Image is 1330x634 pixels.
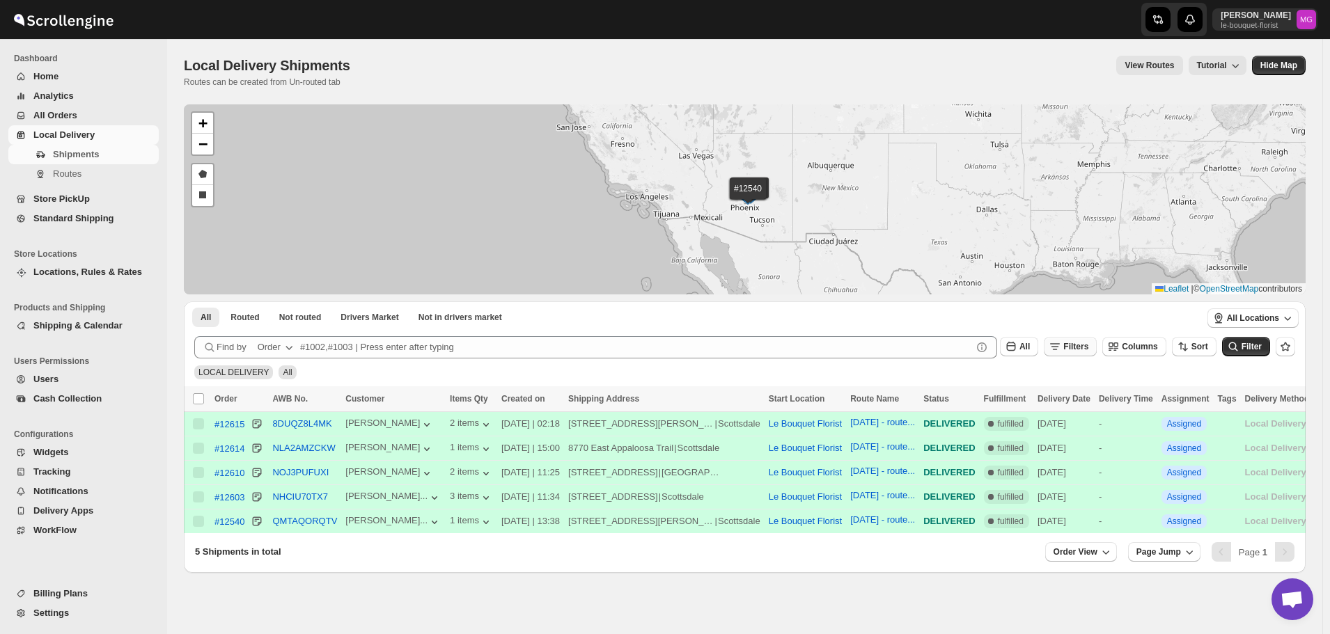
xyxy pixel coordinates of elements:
[214,443,244,454] div: #12614
[1262,547,1267,557] b: 1
[33,213,114,223] span: Standard Shipping
[33,608,69,618] span: Settings
[1099,490,1153,504] div: -
[271,308,330,327] button: Unrouted
[998,467,1024,478] span: fulfilled
[998,418,1024,429] span: fulfilled
[501,394,545,404] span: Created on
[850,417,915,427] div: [DATE] - route...
[1000,337,1038,356] button: All
[418,312,502,323] span: Not in drivers market
[568,441,760,455] div: |
[1221,10,1291,21] p: [PERSON_NAME]
[850,490,915,500] button: [DATE] - route...
[272,467,329,477] button: NOJ3PUFUXI
[923,417,975,431] div: DELIVERED
[1207,308,1299,328] button: All Locations
[33,110,77,120] span: All Orders
[738,189,759,204] img: Marker
[769,516,843,526] button: Le Bouquet Florist
[33,320,123,331] span: Shipping & Calendar
[345,491,441,505] button: [PERSON_NAME]...
[214,468,244,478] div: #12610
[1297,10,1316,29] span: Melody Gluth
[450,491,493,505] div: 3 items
[283,367,292,377] span: All
[1116,56,1182,75] button: view route
[8,603,159,623] button: Settings
[214,490,244,504] button: #12603
[8,443,159,462] button: Widgets
[850,514,915,525] div: [DATE] - route...
[769,443,843,453] button: Le Bouquet Florist
[662,490,704,504] div: Scottsdale
[345,394,384,404] span: Customer
[1038,441,1090,455] div: [DATE]
[1300,15,1313,24] text: MG
[984,394,1026,404] span: Fulfillment
[568,490,760,504] div: |
[718,417,760,431] div: Scottsdale
[33,486,88,496] span: Notifications
[272,443,335,453] button: NLA2AMZCKW
[249,336,304,358] button: Order
[568,514,714,528] div: [STREET_ADDRESS][PERSON_NAME]
[300,336,972,358] input: #1002,#1003 | Press enter after typing
[214,492,244,502] div: #12603
[1102,337,1166,356] button: Columns
[184,77,356,88] p: Routes can be created from Un-routed tab
[1245,394,1310,404] span: Delivery Method
[1045,542,1117,562] button: Order View
[568,394,639,404] span: Shipping Address
[192,164,213,185] a: Draw a polygon
[198,367,269,377] span: LOCAL DELIVERY
[737,189,758,205] img: Marker
[8,164,159,184] button: Routes
[1189,56,1246,75] button: Tutorial
[501,441,560,455] div: [DATE] | 15:00
[769,394,825,404] span: Start Location
[8,462,159,482] button: Tracking
[184,58,350,73] span: Local Delivery Shipments
[450,515,493,529] button: 1 items
[272,418,331,429] button: 8DUQZ8L4MK
[1128,542,1200,562] button: Page Jump
[192,113,213,134] a: Zoom in
[33,525,77,535] span: WorkFlow
[1167,419,1201,429] button: Assigned
[450,418,493,431] button: 2 items
[53,149,99,159] span: Shipments
[850,466,915,476] button: [DATE] - route...
[214,394,237,404] span: Order
[568,514,760,528] div: |
[1252,56,1306,75] button: Map action label
[769,491,843,502] button: Le Bouquet Florist
[8,262,159,282] button: Locations, Rules & Rates
[678,441,720,455] div: Scottsdale
[1191,342,1208,351] span: Sort
[1260,60,1297,71] span: Hide Map
[345,466,434,480] button: [PERSON_NAME]
[1227,312,1279,324] span: All Locations
[214,417,244,431] button: #12615
[230,312,259,323] span: Routed
[998,443,1024,454] span: fulfilled
[568,417,760,431] div: |
[14,356,160,367] span: Users Permissions
[1099,466,1153,480] div: -
[8,584,159,603] button: Billing Plans
[1191,284,1194,294] span: |
[850,441,915,452] div: [DATE] - route...
[568,466,658,480] div: [STREET_ADDRESS]
[8,521,159,540] button: WorkFlow
[1161,394,1210,404] span: Assignment
[345,442,434,456] div: [PERSON_NAME]
[214,466,244,480] button: #12610
[272,491,327,502] button: NHCIU70TX7
[272,516,337,526] button: QMTAQORQTV
[1217,394,1236,404] span: Tags
[8,482,159,501] button: Notifications
[214,516,244,527] div: #12540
